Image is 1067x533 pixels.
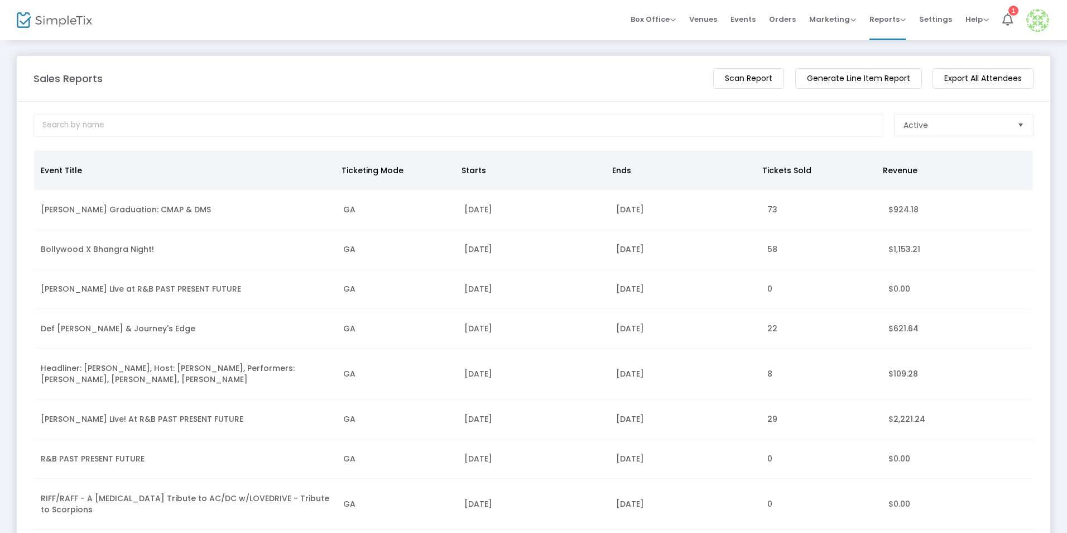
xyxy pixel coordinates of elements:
[337,309,458,349] td: GA
[761,269,882,309] td: 0
[34,439,337,479] td: R&B PAST PRESENT FUTURE
[609,269,761,309] td: [DATE]
[337,479,458,530] td: GA
[609,399,761,439] td: [DATE]
[1008,6,1018,16] div: 1
[761,230,882,269] td: 58
[933,68,1034,89] m-button: Export All Attendees
[882,309,1033,349] td: $621.64
[883,165,917,176] span: Revenue
[458,269,609,309] td: [DATE]
[631,14,676,25] span: Box Office
[761,190,882,230] td: 73
[34,309,337,349] td: Def [PERSON_NAME] & Journey's Edge
[458,349,609,399] td: [DATE]
[609,309,761,349] td: [DATE]
[882,399,1033,439] td: $2,221.24
[609,230,761,269] td: [DATE]
[337,269,458,309] td: GA
[609,439,761,479] td: [DATE]
[761,439,882,479] td: 0
[458,439,609,479] td: [DATE]
[689,5,717,34] span: Venues
[34,190,337,230] td: [PERSON_NAME] Graduation: CMAP & DMS
[965,14,989,25] span: Help
[869,14,906,25] span: Reports
[337,190,458,230] td: GA
[882,349,1033,399] td: $109.28
[337,439,458,479] td: GA
[882,230,1033,269] td: $1,153.21
[919,5,952,34] span: Settings
[34,399,337,439] td: [PERSON_NAME] Live! At R&B PAST PRESENT FUTURE
[335,151,455,190] th: Ticketing Mode
[34,479,337,530] td: RIFF/RAFF - A [MEDICAL_DATA] Tribute to AC/DC w/LOVEDRIVE - Tribute to Scorpions
[1013,115,1028,136] button: Select
[455,151,605,190] th: Starts
[458,190,609,230] td: [DATE]
[730,5,756,34] span: Events
[458,309,609,349] td: [DATE]
[882,479,1033,530] td: $0.00
[458,399,609,439] td: [DATE]
[34,349,337,399] td: Headliner: [PERSON_NAME], Host: [PERSON_NAME], Performers: [PERSON_NAME], [PERSON_NAME], [PERSON_...
[903,120,928,131] span: Active
[756,151,876,190] th: Tickets Sold
[795,68,922,89] m-button: Generate Line Item Report
[609,349,761,399] td: [DATE]
[34,151,335,190] th: Event Title
[761,349,882,399] td: 8
[458,479,609,530] td: [DATE]
[609,190,761,230] td: [DATE]
[33,71,103,86] m-panel-title: Sales Reports
[605,151,756,190] th: Ends
[882,190,1033,230] td: $924.18
[761,309,882,349] td: 22
[713,68,784,89] m-button: Scan Report
[337,349,458,399] td: GA
[458,230,609,269] td: [DATE]
[337,399,458,439] td: GA
[769,5,796,34] span: Orders
[882,439,1033,479] td: $0.00
[33,114,883,137] input: Search by name
[761,399,882,439] td: 29
[809,14,856,25] span: Marketing
[34,230,337,269] td: Bollywood X Bhangra Night!
[761,479,882,530] td: 0
[337,230,458,269] td: GA
[609,479,761,530] td: [DATE]
[34,269,337,309] td: [PERSON_NAME] Live at R&B PAST PRESENT FUTURE
[882,269,1033,309] td: $0.00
